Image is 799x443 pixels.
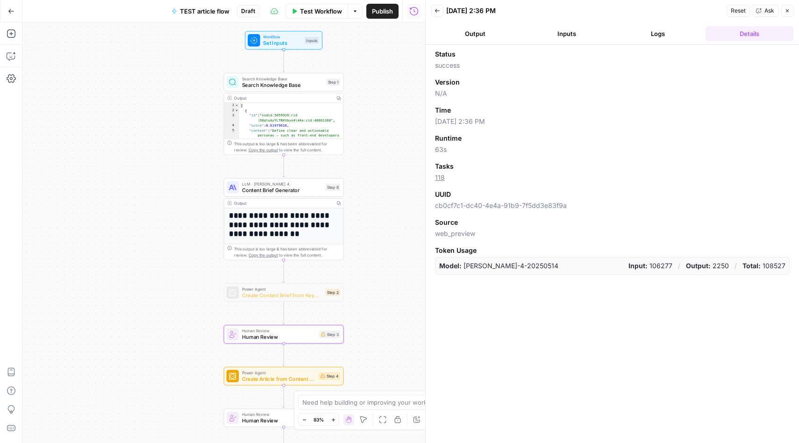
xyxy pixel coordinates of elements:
[735,261,737,271] p: /
[742,262,761,270] strong: Total:
[435,218,458,227] span: Source
[764,7,774,15] span: Ask
[435,201,790,210] span: cb0cf7c1-dc40-4e4a-91b9-7f5dd3e83f9a
[180,7,229,16] span: TEST article flow
[224,73,344,155] div: Search Knowledge BaseSearch Knowledge BaseStep 1Output[ { "id":"vsdid:5059926:rid :D0qtuAyYLTRKVb...
[242,411,322,417] span: Human Review
[439,261,558,271] p: claude-sonnet-4-20250514
[523,26,611,41] button: Inputs
[435,117,790,126] span: [DATE] 2:36 PM
[435,173,445,181] a: 118
[326,184,340,191] div: Step 8
[628,262,648,270] strong: Input:
[249,148,278,152] span: Copy the output
[224,325,344,344] div: Human ReviewHuman ReviewStep 3
[435,89,790,98] span: N/A
[242,375,316,383] span: Create Article from Content Brief
[366,4,399,19] button: Publish
[439,262,462,270] strong: Model:
[263,34,301,40] span: Workflow
[234,141,340,153] div: This output is too large & has been abbreviated for review. to view the full content.
[283,50,285,72] g: Edge from start to step_1
[283,302,285,324] g: Edge from step_2 to step_3
[234,200,332,206] div: Output
[300,7,342,16] span: Test Workflow
[742,261,785,271] p: 108527
[234,246,340,258] div: This output is too large & has been abbreviated for review. to view the full content.
[435,190,451,199] span: UUID
[435,246,790,255] span: Token Usage
[224,367,344,386] div: Power AgentCreate Article from Content BriefStep 4
[686,261,729,271] p: 2250
[435,229,790,238] span: web_preview
[242,76,323,82] span: Search Knowledge Base
[283,386,285,408] g: Edge from step_4 to step_6
[263,39,301,47] span: Set Inputs
[235,108,239,113] span: Toggle code folding, rows 2 through 6
[242,417,322,425] span: Human Review
[242,328,316,334] span: Human Review
[678,261,680,271] p: /
[435,106,451,115] span: Time
[435,50,456,59] span: Status
[224,108,239,113] div: 2
[435,134,462,143] span: Runtime
[319,372,340,380] div: Step 4
[242,181,322,187] span: LLM · [PERSON_NAME] 4
[224,31,344,50] div: WorkflowSet InputsInputs
[326,79,340,86] div: Step 1
[727,5,750,17] button: Reset
[435,61,790,70] span: success
[326,289,340,296] div: Step 2
[241,7,255,15] span: Draft
[314,416,324,423] span: 83%
[224,103,239,108] div: 1
[686,262,711,270] strong: Output:
[752,5,778,17] button: Ask
[224,123,239,128] div: 4
[242,370,316,376] span: Power Agent
[166,4,235,19] button: TEST article flow
[435,145,790,154] span: 63s
[731,7,746,15] span: Reset
[242,333,316,341] span: Human Review
[285,4,348,19] button: Test Workflow
[283,260,285,282] g: Edge from step_8 to step_2
[242,292,322,300] span: Create Content Brief from Keyword
[319,330,340,338] div: Step 3
[706,26,793,41] button: Details
[283,343,285,366] g: Edge from step_3 to step_4
[435,78,460,87] span: Version
[305,37,319,44] div: Inputs
[224,408,344,427] div: Human ReviewHuman ReviewStep 6
[435,162,454,171] span: Tasks
[431,26,519,41] button: Output
[235,103,239,108] span: Toggle code folding, rows 1 through 7
[283,155,285,177] g: Edge from step_1 to step_8
[628,261,672,271] p: 106277
[242,286,322,292] span: Power Agent
[249,253,278,257] span: Copy the output
[372,7,393,16] span: Publish
[242,186,322,194] span: Content Brief Generator
[234,95,332,101] div: Output
[614,26,702,41] button: Logs
[242,81,323,89] span: Search Knowledge Base
[224,113,239,123] div: 3
[224,283,344,302] div: Power AgentCreate Content Brief from KeywordStep 2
